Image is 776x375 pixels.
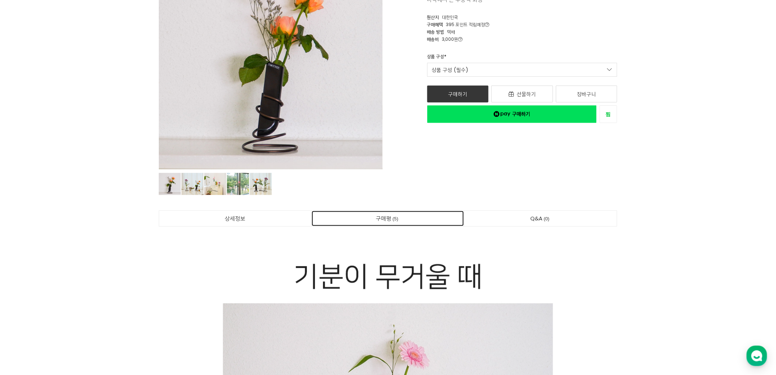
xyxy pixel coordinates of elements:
span: 대화 [67,244,76,250]
a: 새창 [600,105,617,123]
span: 배송비 [427,36,439,42]
span: 대한민국 [442,14,458,20]
span: 395 포인트 적립예정 [446,21,490,28]
span: 3,000원 [442,36,463,42]
a: 선물하기 [491,86,553,102]
a: 장바구니 [556,86,618,102]
span: 배송 방법 [427,29,444,35]
span: 구매혜택 [427,21,443,28]
span: 설정 [113,244,122,250]
a: 홈 [2,233,48,251]
a: 구매평5 [312,211,464,226]
div: 상품 구성 [427,53,447,63]
a: 설정 [95,233,141,251]
span: 택배 [447,29,455,35]
span: 선물하기 [517,90,536,98]
span: 홈 [23,244,28,250]
a: 새창 [427,105,597,123]
a: 대화 [48,233,95,251]
a: 상품 구성 (필수) [427,63,618,77]
a: Q&A0 [464,211,617,226]
span: 5 [392,215,400,223]
a: 구매하기 [427,86,489,102]
a: 상세정보 [159,211,311,226]
span: 0 [543,215,551,223]
span: 원산지 [427,14,439,20]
